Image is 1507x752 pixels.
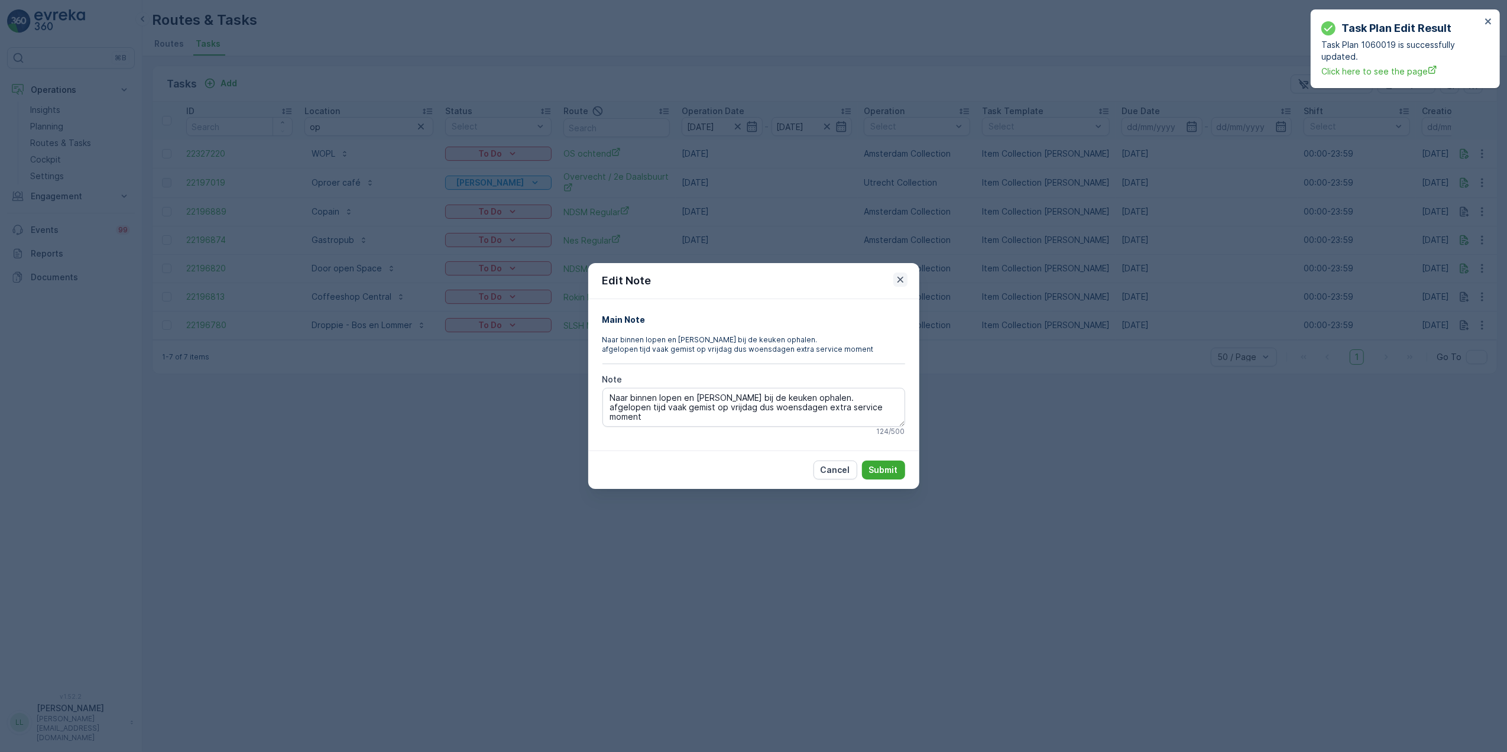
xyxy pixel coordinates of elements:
[602,374,623,384] label: Note
[602,335,905,354] p: Naar binnen lopen en [PERSON_NAME] bij de keuken ophalen. afgelopen tijd vaak gemist op vrijdag d...
[869,464,898,476] p: Submit
[877,427,905,436] p: 124 / 500
[1485,17,1493,28] button: close
[602,388,905,427] textarea: Naar binnen lopen en [PERSON_NAME] bij de keuken ophalen. afgelopen tijd vaak gemist op vrijdag d...
[1321,65,1481,77] a: Click here to see the page
[602,313,905,326] h4: Main Note
[1321,39,1481,63] p: Task Plan 1060019 is successfully updated.
[814,461,857,479] button: Cancel
[821,464,850,476] p: Cancel
[602,273,652,289] p: Edit Note
[1341,20,1451,37] p: Task Plan Edit Result
[862,461,905,479] button: Submit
